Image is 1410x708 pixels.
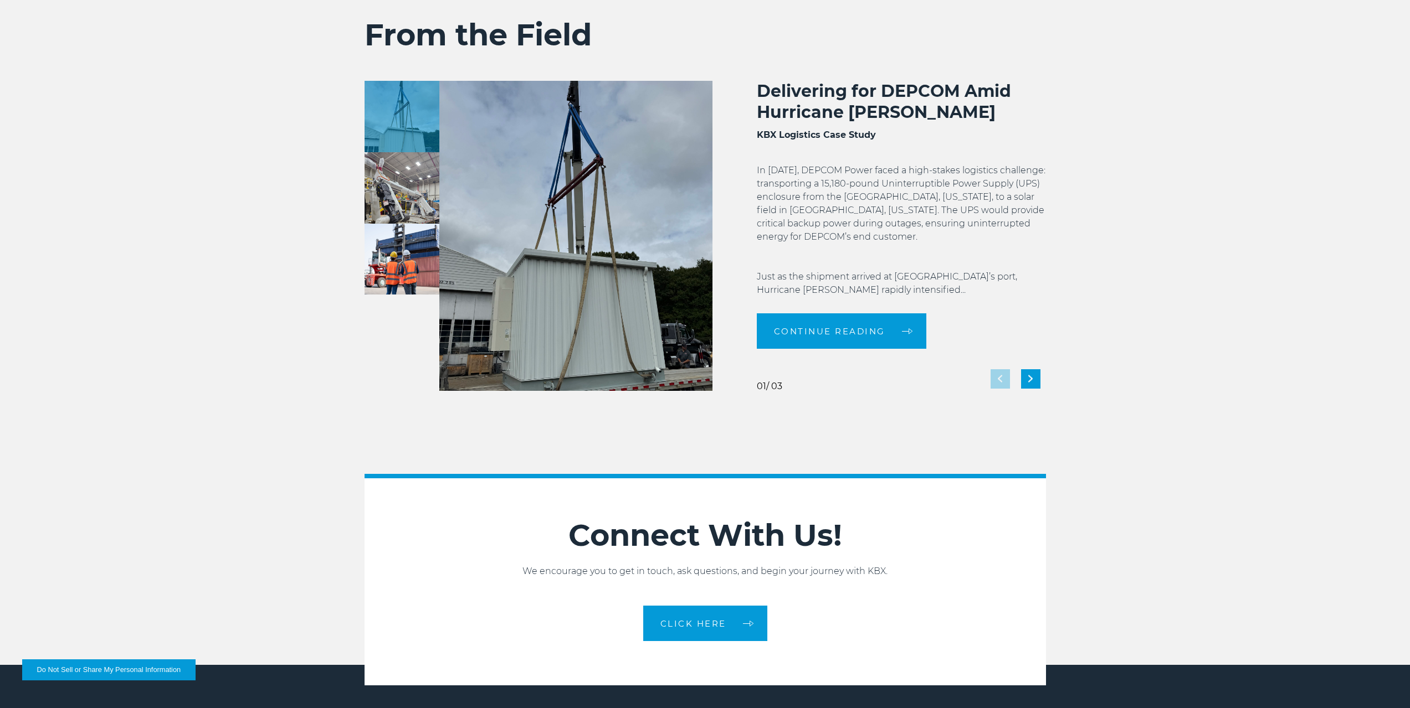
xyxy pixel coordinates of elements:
[439,81,712,391] img: Delivering for DEPCOM Amid Hurricane Milton
[757,164,1046,297] p: In [DATE], DEPCOM Power faced a high-stakes logistics challenge: transporting a 15,180-pound Unin...
[757,128,1046,142] h3: KBX Logistics Case Study
[365,224,439,295] img: Delivering Critical Equipment for Koch Methanol
[757,381,766,391] span: 01
[1021,369,1040,389] div: Next slide
[1028,375,1033,383] img: next slide
[757,382,782,391] div: / 03
[365,517,1046,554] h2: Connect With Us!
[365,565,1046,578] p: We encourage you to get in touch, ask questions, and begin your journey with KBX.
[22,659,196,680] button: Do Not Sell or Share My Personal Information
[643,606,767,641] a: CLICK HERE arrow arrow
[660,619,726,628] span: CLICK HERE
[365,17,1046,53] h2: From the Field
[757,81,1046,123] h2: Delivering for DEPCOM Amid Hurricane [PERSON_NAME]
[774,327,885,335] span: Continue reading
[757,313,926,349] a: Continue reading arrow arrow
[365,152,439,224] img: How Georgia-Pacific Cut Shipping Costs by 57% with KBX Logistics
